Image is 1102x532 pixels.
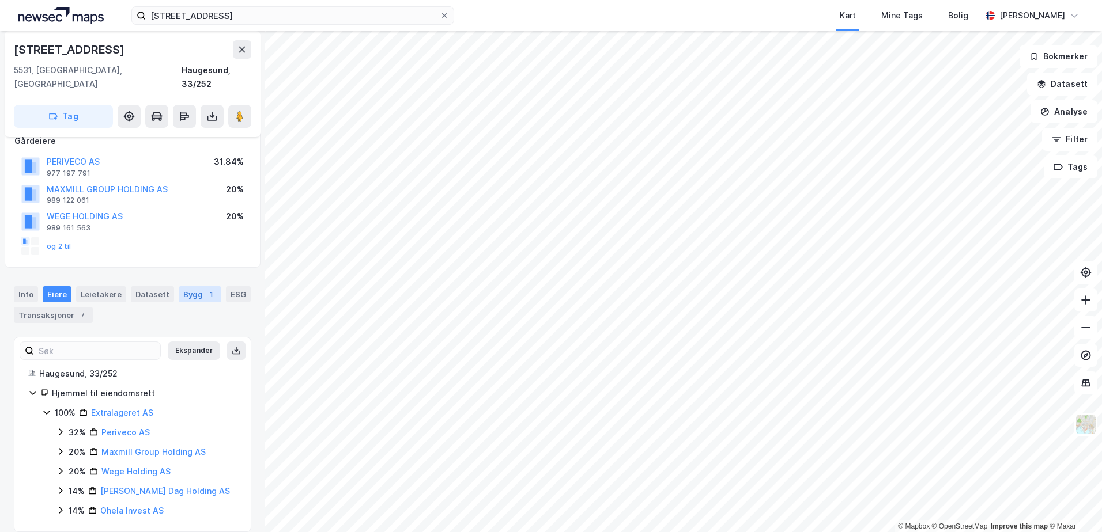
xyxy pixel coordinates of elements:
[14,40,127,59] div: [STREET_ADDRESS]
[146,7,440,24] input: Søk på adresse, matrikkel, gårdeiere, leietakere eller personer
[948,9,968,22] div: Bolig
[226,286,251,302] div: ESG
[77,309,88,321] div: 7
[47,169,90,178] div: 977 197 791
[226,183,244,196] div: 20%
[69,425,86,439] div: 32%
[39,367,237,381] div: Haugesund, 33/252
[1042,128,1097,151] button: Filter
[76,286,126,302] div: Leietakere
[898,522,930,530] a: Mapbox
[881,9,923,22] div: Mine Tags
[101,427,150,437] a: Periveco AS
[55,406,76,420] div: 100%
[47,196,89,205] div: 989 122 061
[991,522,1048,530] a: Improve this map
[14,134,251,148] div: Gårdeiere
[932,522,988,530] a: OpenStreetMap
[69,504,85,518] div: 14%
[840,9,856,22] div: Kart
[47,223,90,233] div: 989 161 563
[18,7,104,24] img: logo.a4113a55bc3d86da70a041830d287a7e.svg
[1044,477,1102,532] iframe: Chat Widget
[1020,45,1097,68] button: Bokmerker
[43,286,71,302] div: Eiere
[14,307,93,323] div: Transaksjoner
[205,288,217,300] div: 1
[182,63,251,91] div: Haugesund, 33/252
[1031,100,1097,123] button: Analyse
[179,286,221,302] div: Bygg
[52,386,237,400] div: Hjemmel til eiendomsrett
[131,286,174,302] div: Datasett
[69,465,86,478] div: 20%
[69,445,86,459] div: 20%
[91,408,153,417] a: Extralageret AS
[1044,155,1097,178] button: Tags
[100,486,230,496] a: [PERSON_NAME] Dag Holding AS
[34,342,160,359] input: Søk
[101,447,206,457] a: Maxmill Group Holding AS
[14,63,182,91] div: 5531, [GEOGRAPHIC_DATA], [GEOGRAPHIC_DATA]
[226,210,244,223] div: 20%
[168,341,220,360] button: Ekspander
[100,506,164,515] a: Ohela Invest AS
[69,484,85,498] div: 14%
[14,286,38,302] div: Info
[1027,73,1097,96] button: Datasett
[999,9,1065,22] div: [PERSON_NAME]
[14,105,113,128] button: Tag
[214,155,244,169] div: 31.84%
[101,466,171,476] a: Wege Holding AS
[1075,413,1097,435] img: Z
